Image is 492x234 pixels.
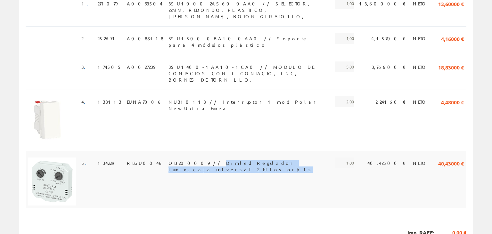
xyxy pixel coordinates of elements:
[97,157,114,168] span: 134229
[81,157,91,168] span: 5
[335,61,354,72] span: 5,00
[371,33,406,44] span: 4,15700 €
[413,157,428,168] span: NETO
[81,96,89,107] span: 4
[335,157,354,168] span: 1,00
[28,96,69,144] img: Foto artículo (128.06603773585x150)
[97,33,118,44] span: 262671
[83,36,89,41] a: .
[87,1,92,6] a: .
[168,61,327,72] span: 3SU1400-1AA10-1CA0 // MODULO DE CONTACTOS CON 1 CONTACTO, 1NC, BORNES DE TORNILLO,
[81,33,89,44] span: 2
[372,61,406,72] span: 3,76600 €
[85,160,91,166] a: .
[441,33,464,44] span: 4,16000 €
[438,157,464,168] span: 40,43000 €
[413,61,428,72] span: NETO
[168,33,327,44] span: 3SU1500-0BA10-0AA0 // Soporte para 4 módulos plástico
[84,99,89,105] a: .
[84,64,89,70] a: .
[127,157,163,168] span: REGU0046
[413,96,428,107] span: NETO
[168,157,327,168] span: OB200009 // Dimled Regulador lumin.caja universal 2 hilos orbis
[127,33,163,44] span: A0088118
[375,96,406,107] span: 2,24160 €
[28,157,76,206] img: Foto artículo (150x150)
[438,61,464,72] span: 18,83000 €
[335,33,354,44] span: 1,00
[413,33,428,44] span: NETO
[367,157,406,168] span: 40,42500 €
[168,96,327,107] span: NU310118 // Interruptor 1 mod Polar New Unica Eunea
[97,61,122,72] span: 174505
[81,61,89,72] span: 3
[441,96,464,107] span: 4,48000 €
[335,96,354,107] span: 2,00
[127,61,155,72] span: A0027239
[127,96,162,107] span: EUNA7006
[97,96,121,107] span: 138113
